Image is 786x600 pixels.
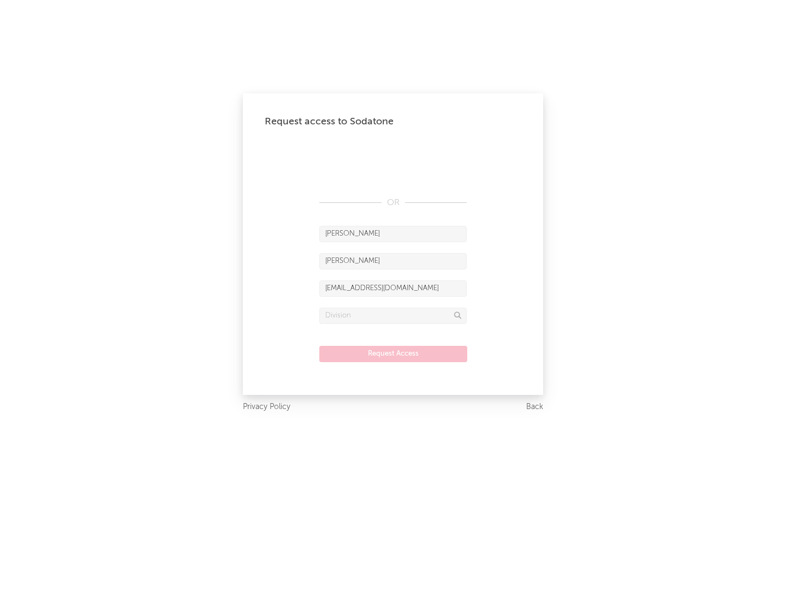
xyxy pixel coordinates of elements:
input: Email [319,280,467,297]
input: Last Name [319,253,467,269]
input: Division [319,308,467,324]
a: Back [526,400,543,414]
button: Request Access [319,346,467,362]
a: Privacy Policy [243,400,290,414]
div: OR [319,196,467,209]
input: First Name [319,226,467,242]
div: Request access to Sodatone [265,115,521,128]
